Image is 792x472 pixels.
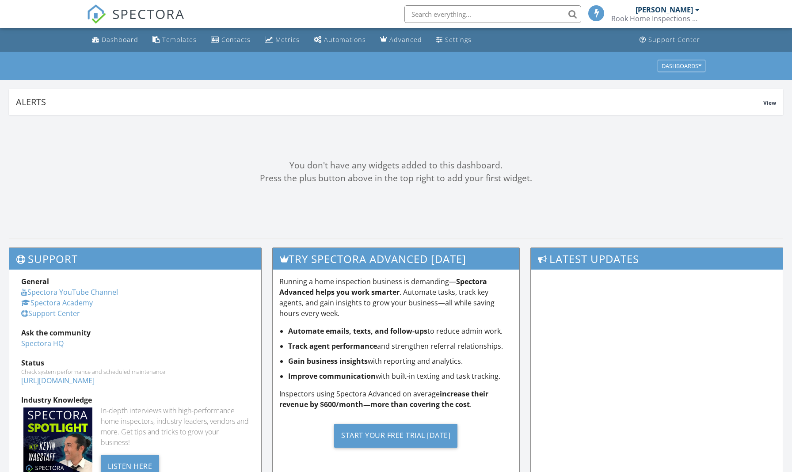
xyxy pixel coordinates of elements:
a: Automations (Basic) [310,32,369,48]
a: Templates [149,32,200,48]
div: Dashboards [662,63,701,69]
p: Inspectors using Spectora Advanced on average . [279,388,513,410]
h3: Try spectora advanced [DATE] [273,248,519,270]
div: Support Center [648,35,700,44]
div: Dashboard [102,35,138,44]
li: to reduce admin work. [288,326,513,336]
a: Dashboard [88,32,142,48]
a: Spectora HQ [21,339,64,348]
div: Rook Home Inspections LLC [611,14,700,23]
a: Support Center [21,308,80,318]
strong: Gain business insights [288,356,368,366]
li: and strengthen referral relationships. [288,341,513,351]
strong: Spectora Advanced helps you work smarter [279,277,487,297]
img: The Best Home Inspection Software - Spectora [87,4,106,24]
div: You don't have any widgets added to this dashboard. [9,159,783,172]
h3: Support [9,248,261,270]
button: Dashboards [658,60,705,72]
div: Contacts [221,35,251,44]
a: [URL][DOMAIN_NAME] [21,376,95,385]
div: In-depth interviews with high-performance home inspectors, industry leaders, vendors and more. Ge... [101,405,249,448]
a: Metrics [261,32,303,48]
a: Start Your Free Trial [DATE] [279,417,513,454]
a: SPECTORA [87,12,185,30]
span: SPECTORA [112,4,185,23]
div: Templates [162,35,197,44]
a: Support Center [636,32,704,48]
h3: Latest Updates [531,248,783,270]
div: Advanced [389,35,422,44]
a: Settings [433,32,475,48]
strong: increase their revenue by $600/month—more than covering the cost [279,389,488,409]
li: with built-in texting and task tracking. [288,371,513,381]
div: Alerts [16,96,763,108]
strong: Improve communication [288,371,376,381]
strong: General [21,277,49,286]
div: Metrics [275,35,300,44]
div: Automations [324,35,366,44]
li: with reporting and analytics. [288,356,513,366]
strong: Track agent performance [288,341,377,351]
a: Listen Here [101,461,160,471]
div: Check system performance and scheduled maintenance. [21,368,249,375]
div: Settings [445,35,472,44]
a: Contacts [207,32,254,48]
div: Status [21,358,249,368]
div: [PERSON_NAME] [636,5,693,14]
span: View [763,99,776,107]
div: Press the plus button above in the top right to add your first widget. [9,172,783,185]
a: Spectora Academy [21,298,93,308]
strong: Automate emails, texts, and follow-ups [288,326,427,336]
p: Running a home inspection business is demanding— . Automate tasks, track key agents, and gain ins... [279,276,513,319]
a: Spectora YouTube Channel [21,287,118,297]
div: Start Your Free Trial [DATE] [334,424,457,448]
div: Ask the community [21,327,249,338]
a: Advanced [377,32,426,48]
div: Industry Knowledge [21,395,249,405]
input: Search everything... [404,5,581,23]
